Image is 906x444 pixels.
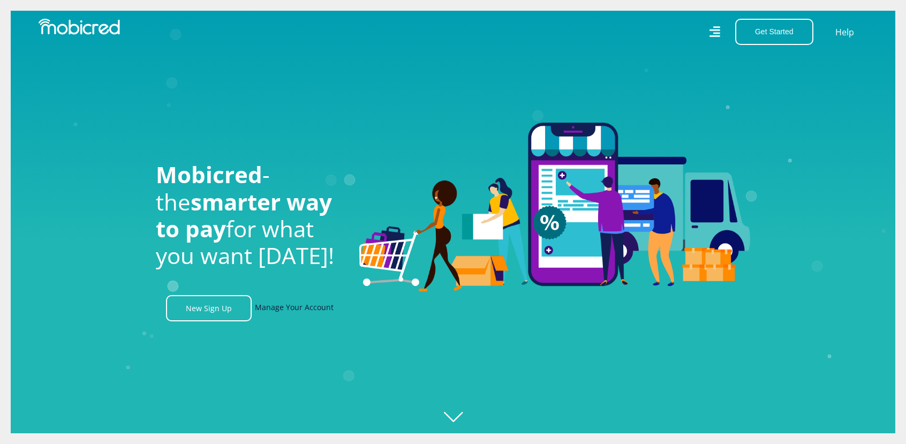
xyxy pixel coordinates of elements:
h1: - the for what you want [DATE]! [156,161,343,269]
img: Mobicred [39,19,120,35]
button: Get Started [735,19,813,45]
a: New Sign Up [166,295,252,321]
span: smarter way to pay [156,186,332,244]
img: Welcome to Mobicred [359,123,750,292]
a: Manage Your Account [255,295,334,321]
a: Help [835,25,855,39]
span: Mobicred [156,159,262,190]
